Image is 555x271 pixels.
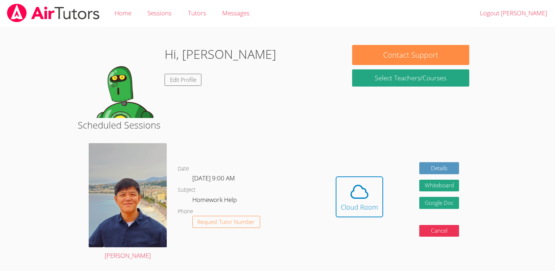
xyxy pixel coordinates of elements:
a: Details [419,162,459,174]
dt: Subject [178,186,196,195]
dt: Date [178,164,189,173]
h2: Scheduled Sessions [78,118,477,132]
a: Google Doc [419,197,459,209]
span: Messages [222,9,250,17]
img: default.png [86,45,159,118]
span: [DATE] 9:00 AM [192,174,235,182]
h1: Hi, [PERSON_NAME] [165,45,276,64]
button: Request Tutor Number [192,216,261,228]
button: Cancel [419,225,459,237]
img: airtutors_banner-c4298cdbf04f3fff15de1276eac7730deb9818008684d7c2e4769d2f7ddbe033.png [6,4,100,22]
a: Select Teachers/Courses [352,69,469,87]
dt: Phone [178,207,193,216]
a: Edit Profile [165,74,202,86]
div: Cloud Room [341,202,378,212]
button: Contact Support [352,45,469,65]
button: Cloud Room [336,176,383,217]
span: Request Tutor Number [197,219,255,225]
img: avatar.png [89,143,167,247]
dd: Homework Help [192,195,238,207]
button: Whiteboard [419,180,459,192]
a: [PERSON_NAME] [89,143,167,261]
